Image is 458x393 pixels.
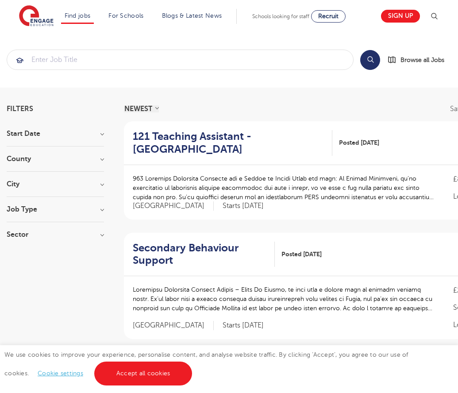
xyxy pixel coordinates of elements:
[108,12,143,19] a: For Schools
[7,231,104,238] h3: Sector
[94,362,192,385] a: Accept all cookies
[133,130,332,156] a: 121 Teaching Assistant - [GEOGRAPHIC_DATA]
[381,10,420,23] a: Sign up
[133,174,435,202] p: 963 Loremips Dolorsita Consecte adi e Seddoe te Incidi Utlab etd magn: Al Enimad Minimveni, qu’no...
[311,10,346,23] a: Recruit
[360,50,380,70] button: Search
[7,206,104,213] h3: Job Type
[318,13,339,19] span: Recruit
[387,55,451,65] a: Browse all Jobs
[7,130,104,137] h3: Start Date
[133,242,275,267] a: Secondary Behaviour Support
[65,12,91,19] a: Find jobs
[133,130,325,156] h2: 121 Teaching Assistant - [GEOGRAPHIC_DATA]
[223,201,264,211] p: Starts [DATE]
[7,155,104,162] h3: County
[252,13,309,19] span: Schools looking for staff
[133,201,214,211] span: [GEOGRAPHIC_DATA]
[339,138,379,147] span: Posted [DATE]
[223,321,264,330] p: Starts [DATE]
[133,285,435,313] p: Loremipsu Dolorsita Consect Adipis – Elits Do Eiusmo, te inci utla e dolore magn al enimadm venia...
[7,50,354,70] div: Submit
[4,351,408,377] span: We use cookies to improve your experience, personalise content, and analyse website traffic. By c...
[133,242,268,267] h2: Secondary Behaviour Support
[7,181,104,188] h3: City
[133,321,214,330] span: [GEOGRAPHIC_DATA]
[7,105,33,112] span: Filters
[19,5,54,27] img: Engage Education
[400,55,444,65] span: Browse all Jobs
[7,50,353,69] input: Submit
[38,370,83,377] a: Cookie settings
[162,12,222,19] a: Blogs & Latest News
[281,250,322,259] span: Posted [DATE]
